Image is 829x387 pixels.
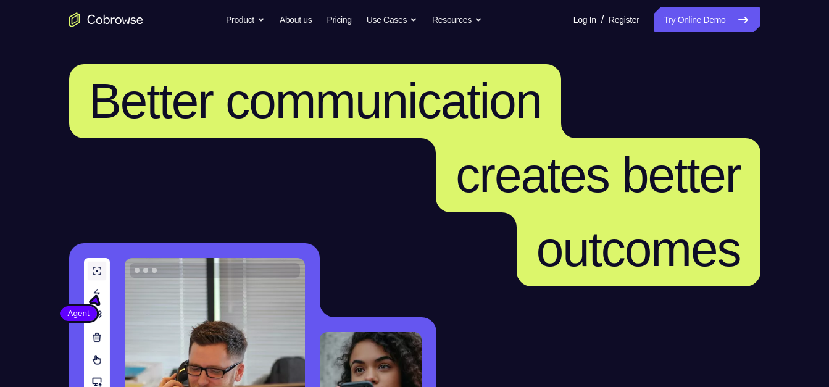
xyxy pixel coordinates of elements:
span: outcomes [536,222,741,277]
span: creates better [456,148,740,202]
button: Product [226,7,265,32]
span: Agent [60,307,97,320]
span: Better communication [89,73,542,128]
button: Use Cases [367,7,417,32]
a: Pricing [327,7,351,32]
a: Go to the home page [69,12,143,27]
a: Register [609,7,639,32]
a: About us [280,7,312,32]
span: / [601,12,604,27]
button: Resources [432,7,482,32]
a: Log In [573,7,596,32]
a: Try Online Demo [654,7,760,32]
